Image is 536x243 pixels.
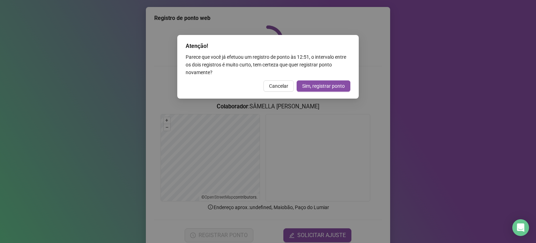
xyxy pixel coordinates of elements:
span: Cancelar [269,82,288,90]
div: Parece que você já efetuou um registro de ponto às 12:51 , o intervalo entre os dois registros é ... [186,53,350,76]
span: Sim, registrar ponto [302,82,345,90]
button: Cancelar [263,80,294,92]
div: Open Intercom Messenger [512,219,529,236]
button: Sim, registrar ponto [297,80,350,92]
div: Atenção! [186,42,350,50]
